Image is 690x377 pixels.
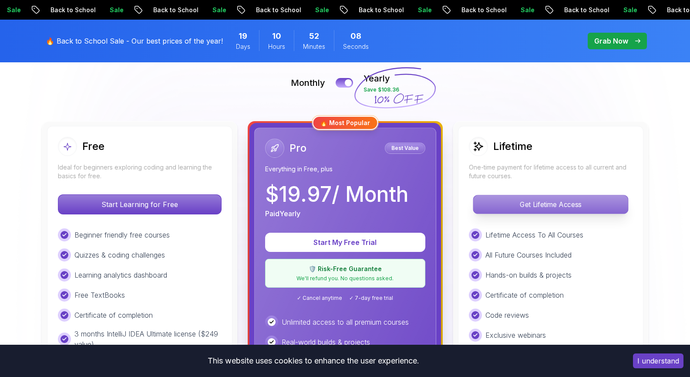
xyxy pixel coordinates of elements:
p: Back to School [454,6,513,14]
p: We'll refund you. No questions asked. [271,275,420,282]
p: Get Lifetime Access [473,195,628,214]
span: Days [236,42,250,51]
span: 10 Hours [272,30,281,42]
p: Start My Free Trial [276,237,415,248]
p: Free TextBooks [74,290,125,300]
p: Sale [411,6,438,14]
p: Ideal for beginners exploring coding and learning the basics for free. [58,163,222,180]
p: Lifetime Access To All Courses [485,230,583,240]
p: Grab Now [594,36,628,46]
p: Beginner friendly free courses [74,230,170,240]
p: Certificate of completion [485,290,564,300]
p: Certificate of completion [74,310,153,320]
span: 52 Minutes [309,30,319,42]
button: Start My Free Trial [265,233,425,252]
p: $ 19.97 / Month [265,184,408,205]
h2: Pro [289,141,306,155]
p: Back to School [249,6,308,14]
p: 3 months IntelliJ IDEA Ultimate license ($249 value) [74,329,222,350]
button: Get Lifetime Access [473,195,628,214]
a: Start My Free Trial [265,238,425,247]
button: Accept cookies [633,353,683,368]
p: Back to School [43,6,102,14]
span: Minutes [303,42,325,51]
span: 8 Seconds [350,30,361,42]
p: Back to School [146,6,205,14]
p: Unlimited access to all premium courses [282,317,409,327]
p: Paid Yearly [265,208,300,219]
p: Learning analytics dashboard [74,270,167,280]
p: Sale [102,6,130,14]
p: Sale [308,6,336,14]
p: All Future Courses Included [485,250,572,260]
p: One-time payment for lifetime access to all current and future courses. [469,163,633,180]
button: Start Learning for Free [58,194,222,214]
p: Sale [616,6,644,14]
p: 🔥 Back to School Sale - Our best prices of the year! [46,36,223,46]
p: Monthly [291,77,325,89]
p: Start Learning for Free [58,195,221,214]
p: Real-world builds & projects [282,337,370,347]
span: Hours [268,42,285,51]
p: Best Value [386,144,424,153]
div: This website uses cookies to enhance the user experience. [7,351,620,370]
p: Hands-on builds & projects [485,270,572,280]
span: 19 Days [239,30,247,42]
p: Back to School [557,6,616,14]
p: Back to School [351,6,411,14]
p: Code reviews [485,310,529,320]
span: Seconds [343,42,369,51]
p: Sale [205,6,233,14]
span: ✓ Cancel anytime [297,295,342,302]
a: Start Learning for Free [58,200,222,209]
p: Quizzes & coding challenges [74,250,165,260]
a: Get Lifetime Access [469,200,633,209]
p: Sale [513,6,541,14]
p: Everything in Free, plus [265,165,425,173]
p: 🛡️ Risk-Free Guarantee [271,265,420,273]
span: ✓ 7-day free trial [349,295,393,302]
h2: Free [82,139,104,153]
h2: Lifetime [493,139,532,153]
p: Exclusive webinars [485,330,546,340]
